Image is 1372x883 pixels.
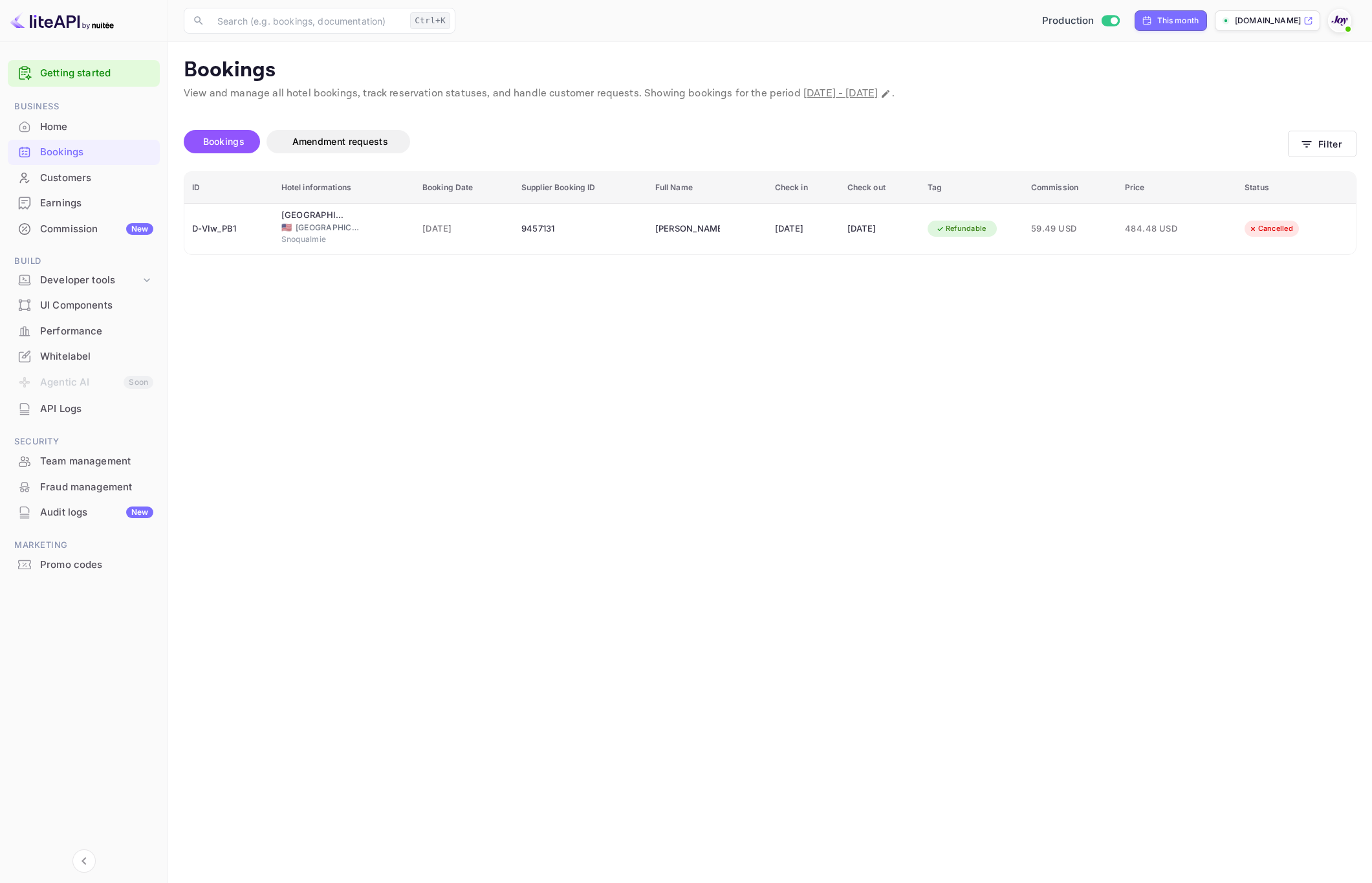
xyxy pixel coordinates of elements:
div: Ctrl+K [410,12,450,29]
div: Earnings [40,196,153,211]
div: UI Components [8,293,160,318]
a: API Logs [8,397,160,420]
th: Check in [767,172,840,204]
div: Promo codes [40,558,153,572]
div: New [126,507,153,518]
div: Home [8,114,160,140]
div: [DATE] [775,219,832,239]
div: Team management [8,449,160,474]
div: Customers [40,171,153,186]
div: Promo codes [8,552,160,578]
span: Amendment requests [292,136,388,147]
span: Marketing [8,538,160,552]
div: CommissionNew [8,217,160,242]
a: Fraud management [8,475,160,499]
button: Filter [1288,131,1356,157]
span: [DATE] - [DATE] [803,87,878,100]
div: API Logs [40,402,153,417]
div: UI Components [40,298,153,313]
img: With Joy [1329,10,1350,31]
div: Audit logs [40,505,153,520]
span: Bookings [203,136,245,147]
a: Performance [8,319,160,343]
th: Tag [920,172,1023,204]
th: Hotel informations [274,172,415,204]
a: Home [8,114,160,138]
span: United States of America [281,223,292,232]
div: Bookings [40,145,153,160]
div: Developer tools [40,273,140,288]
span: Snoqualmie [281,234,346,245]
div: API Logs [8,397,160,422]
span: Build [8,254,160,268]
div: 9457131 [521,219,640,239]
span: Business [8,100,160,114]
th: Status [1237,172,1356,204]
div: Refundable [928,221,995,237]
p: Bookings [184,58,1356,83]
th: Price [1117,172,1237,204]
div: D-VIw_PB1 [192,219,266,239]
a: Audit logsNew [8,500,160,524]
button: Collapse navigation [72,849,96,873]
div: Earnings [8,191,160,216]
a: Getting started [40,66,153,81]
button: Change date range [879,87,892,100]
div: Fraud management [40,480,153,495]
th: Booking Date [415,172,514,204]
div: Developer tools [8,269,160,292]
a: Whitelabel [8,344,160,368]
a: Customers [8,166,160,190]
div: Commission [40,222,153,237]
div: Getting started [8,60,160,87]
a: Team management [8,449,160,473]
input: Search (e.g. bookings, documentation) [210,8,405,34]
div: This month [1157,15,1199,27]
div: New [126,223,153,235]
span: [GEOGRAPHIC_DATA] [296,222,360,234]
div: Performance [8,319,160,344]
a: Earnings [8,191,160,215]
th: Commission [1023,172,1117,204]
div: [DATE] [847,219,912,239]
div: Performance [40,324,153,339]
img: LiteAPI logo [10,10,114,31]
div: Home [40,120,153,135]
div: Switch to Sandbox mode [1037,14,1124,28]
a: CommissionNew [8,217,160,241]
th: Supplier Booking ID [514,172,648,204]
a: UI Components [8,293,160,317]
div: Whitelabel [40,349,153,364]
th: ID [184,172,274,204]
p: View and manage all hotel bookings, track reservation statuses, and handle customer requests. Sho... [184,86,1356,102]
div: account-settings tabs [184,130,1288,153]
th: Check out [840,172,920,204]
span: [DATE] [422,222,506,236]
a: Bookings [8,140,160,164]
div: Audit logsNew [8,500,160,525]
span: 484.48 USD [1125,222,1190,236]
div: Customers [8,166,160,191]
div: Bookings [8,140,160,165]
th: Full Name [648,172,767,204]
div: Yevdokiya Simms [655,219,720,239]
div: Team management [40,454,153,469]
div: Fraud management [8,475,160,500]
div: Snoqualmie Inn by Hotel America [281,209,346,222]
table: booking table [184,172,1356,254]
p: [DOMAIN_NAME] [1235,15,1301,27]
span: Security [8,435,160,449]
span: Production [1042,14,1094,28]
a: Promo codes [8,552,160,576]
div: Whitelabel [8,344,160,369]
span: 59.49 USD [1031,222,1109,236]
div: Cancelled [1240,221,1301,237]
